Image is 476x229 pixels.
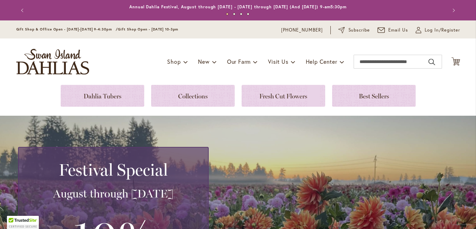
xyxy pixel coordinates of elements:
[198,58,209,65] span: New
[281,27,323,34] a: [PHONE_NUMBER]
[268,58,288,65] span: Visit Us
[27,160,200,179] h2: Festival Special
[446,3,460,17] button: Next
[247,13,249,15] button: 4 of 4
[16,49,89,74] a: store logo
[338,27,370,34] a: Subscribe
[306,58,337,65] span: Help Center
[16,3,30,17] button: Previous
[348,27,370,34] span: Subscribe
[425,27,460,34] span: Log In/Register
[167,58,181,65] span: Shop
[240,13,242,15] button: 3 of 4
[129,4,347,9] a: Annual Dahlia Festival, August through [DATE] - [DATE] through [DATE] (And [DATE]) 9-am5:30pm
[388,27,408,34] span: Email Us
[16,27,118,32] span: Gift Shop & Office Open - [DATE]-[DATE] 9-4:30pm /
[227,58,251,65] span: Our Farm
[378,27,408,34] a: Email Us
[416,27,460,34] a: Log In/Register
[226,13,228,15] button: 1 of 4
[27,187,200,201] h3: August through [DATE]
[233,13,235,15] button: 2 of 4
[118,27,178,32] span: Gift Shop Open - [DATE] 10-3pm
